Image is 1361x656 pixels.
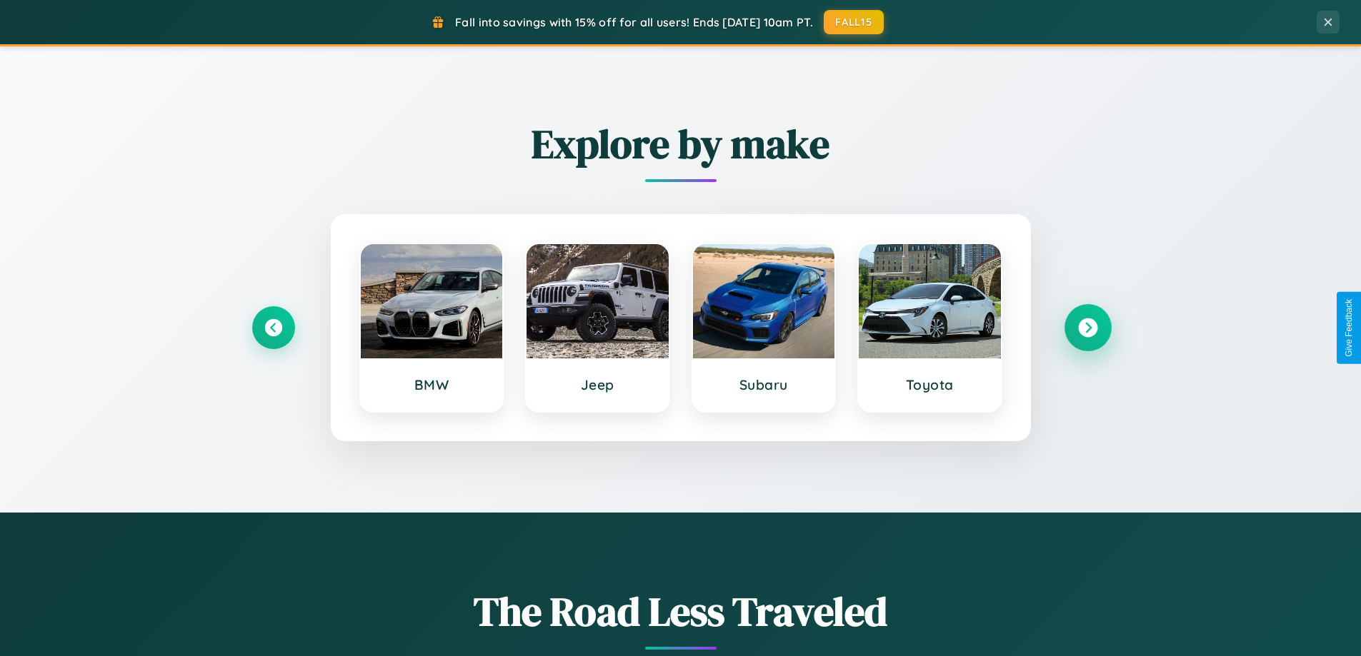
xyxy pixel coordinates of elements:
[1344,299,1354,357] div: Give Feedback
[824,10,884,34] button: FALL15
[707,376,821,393] h3: Subaru
[541,376,654,393] h3: Jeep
[375,376,489,393] h3: BMW
[252,116,1110,171] h2: Explore by make
[252,584,1110,639] h1: The Road Less Traveled
[455,15,813,29] span: Fall into savings with 15% off for all users! Ends [DATE] 10am PT.
[873,376,987,393] h3: Toyota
